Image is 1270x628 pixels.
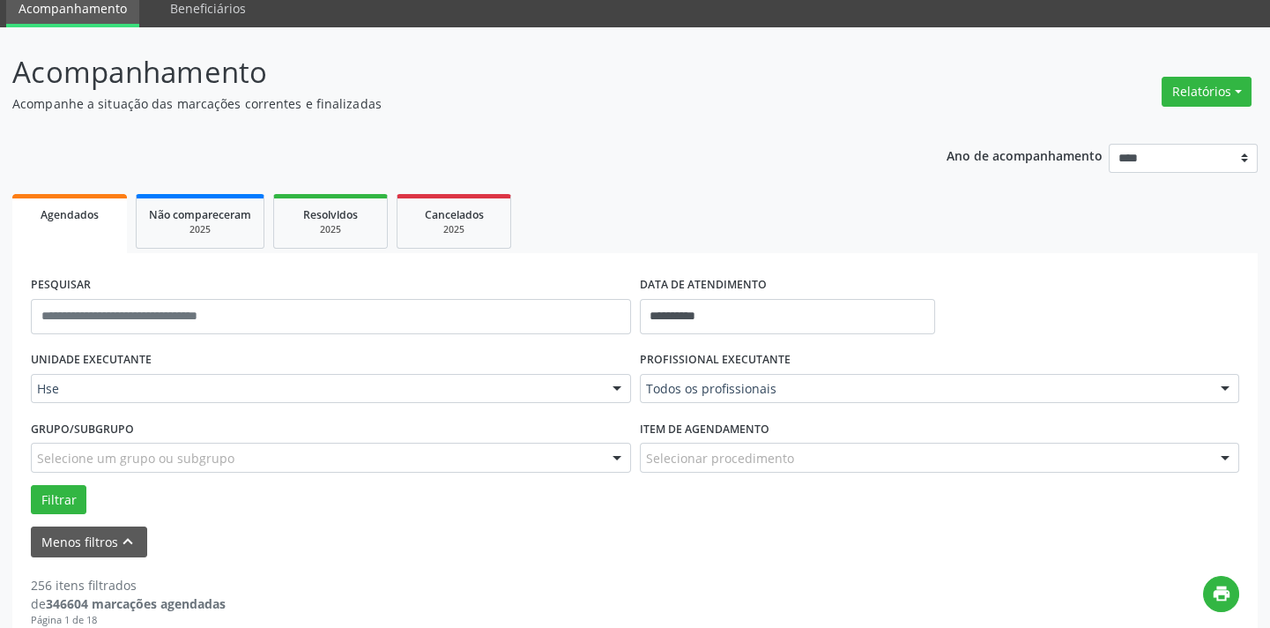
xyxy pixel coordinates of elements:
[640,272,767,299] label: DATA DE ATENDIMENTO
[410,223,498,236] div: 2025
[41,207,99,222] span: Agendados
[640,415,769,443] label: Item de agendamento
[12,50,884,94] p: Acompanhamento
[646,449,794,467] span: Selecionar procedimento
[1212,584,1231,603] i: print
[286,223,375,236] div: 2025
[46,595,226,612] strong: 346604 marcações agendadas
[12,94,884,113] p: Acompanhe a situação das marcações correntes e finalizadas
[31,576,226,594] div: 256 itens filtrados
[149,207,251,222] span: Não compareceram
[31,527,147,557] button: Menos filtroskeyboard_arrow_up
[31,272,91,299] label: PESQUISAR
[1203,576,1239,612] button: print
[640,347,791,374] label: PROFISSIONAL EXECUTANTE
[31,594,226,613] div: de
[31,347,152,374] label: UNIDADE EXECUTANTE
[149,223,251,236] div: 2025
[1162,77,1251,107] button: Relatórios
[31,485,86,515] button: Filtrar
[37,380,595,398] span: Hse
[31,613,226,628] div: Página 1 de 18
[947,144,1103,166] p: Ano de acompanhamento
[31,415,134,443] label: Grupo/Subgrupo
[118,532,137,551] i: keyboard_arrow_up
[303,207,358,222] span: Resolvidos
[646,380,1204,398] span: Todos os profissionais
[425,207,484,222] span: Cancelados
[37,449,234,467] span: Selecione um grupo ou subgrupo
